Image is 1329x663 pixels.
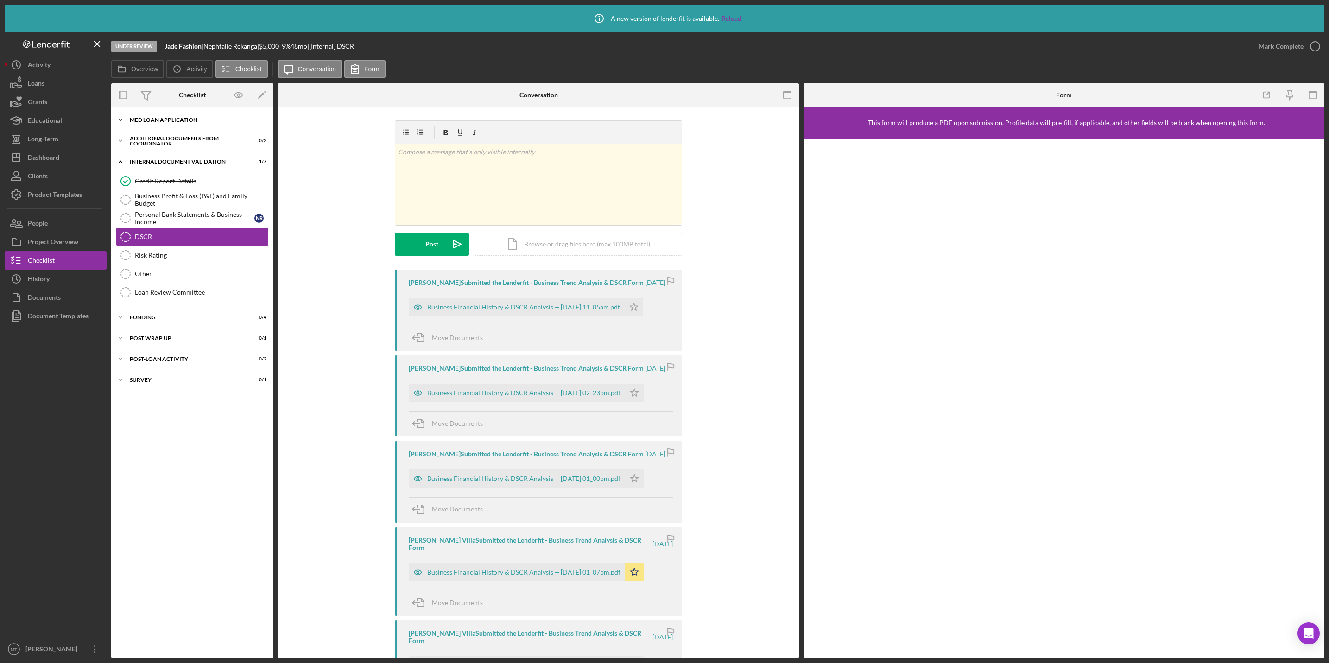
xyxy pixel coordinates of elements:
div: Personal Bank Statements & Business Income [135,211,254,226]
span: Move Documents [432,419,483,427]
div: Additional Documents from Coordinator [130,136,243,146]
div: Open Intercom Messenger [1297,622,1320,644]
a: Loan Review Committee [116,283,269,302]
a: DSCR [116,227,269,246]
a: Business Profit & Loss (P&L) and Family Budget [116,190,269,209]
div: N R [254,214,264,223]
button: Business Financial History & DSCR Analysis -- [DATE] 02_23pm.pdf [409,384,644,402]
a: Other [116,265,269,283]
button: Mark Complete [1249,37,1324,56]
div: 9 % [282,43,291,50]
button: Conversation [278,60,342,78]
a: Risk Rating [116,246,269,265]
time: 2025-09-05 17:00 [645,450,665,458]
div: [PERSON_NAME] Submitted the Lenderfit - Business Trend Analysis & DSCR Form [409,279,644,286]
div: DSCR [135,233,268,240]
label: Form [364,65,380,73]
iframe: Lenderfit form [813,148,1316,649]
div: 0 / 1 [250,335,266,341]
button: Checklist [215,60,268,78]
div: Credit Report Details [135,177,268,185]
div: Form [1056,91,1072,99]
div: Risk Rating [135,252,268,259]
div: 48 mo [291,43,307,50]
div: Conversation [519,91,558,99]
div: Nephtalie Rekanga | [203,43,259,50]
div: [PERSON_NAME] Submitted the Lenderfit - Business Trend Analysis & DSCR Form [409,365,644,372]
div: Other [135,270,268,278]
time: 2025-05-20 17:05 [652,633,673,641]
div: 0 / 2 [250,356,266,362]
a: Personal Bank Statements & Business IncomeNR [116,209,269,227]
div: | [Internal] DSCR [307,43,354,50]
div: Loan Review Committee [135,289,268,296]
div: 0 / 4 [250,315,266,320]
button: MT[PERSON_NAME] [5,640,107,658]
div: 0 / 1 [250,377,266,383]
span: Move Documents [432,505,483,513]
div: 1 / 7 [250,159,266,164]
button: Move Documents [409,326,492,349]
time: 2025-09-05 18:23 [645,365,665,372]
a: Reload [721,15,741,22]
time: 2025-09-08 15:05 [645,279,665,286]
button: Business Financial History & DSCR Analysis -- [DATE] 01_07pm.pdf [409,563,644,581]
span: Move Documents [432,599,483,606]
div: Business Financial History & DSCR Analysis -- [DATE] 01_00pm.pdf [427,475,620,482]
div: [PERSON_NAME] Submitted the Lenderfit - Business Trend Analysis & DSCR Form [409,450,644,458]
div: Mark Complete [1259,37,1304,56]
div: Funding [130,315,243,320]
div: Post-Loan Activity [130,356,243,362]
span: Move Documents [432,334,483,341]
button: Post [395,233,469,256]
div: Checklist [179,91,206,99]
div: MED Loan Application [130,117,262,123]
button: Move Documents [409,591,492,614]
div: [PERSON_NAME] [23,640,83,661]
b: Jade Fashion [165,42,202,50]
span: $5,000 [259,42,279,50]
label: Activity [186,65,207,73]
button: Move Documents [409,498,492,521]
div: Post Wrap Up [130,335,243,341]
a: Credit Report Details [116,172,269,190]
div: This form will produce a PDF upon submission. Profile data will pre-fill, if applicable, and othe... [868,119,1265,126]
button: Move Documents [409,412,492,435]
button: Activity [166,60,213,78]
div: Business Financial History & DSCR Analysis -- [DATE] 11_05am.pdf [427,303,620,311]
label: Conversation [298,65,336,73]
div: 0 / 2 [250,138,266,144]
div: Under Review [111,41,157,52]
div: A new version of lenderfit is available. [588,7,741,30]
button: Business Financial History & DSCR Analysis -- [DATE] 01_00pm.pdf [409,469,644,488]
div: Business Financial History & DSCR Analysis -- [DATE] 02_23pm.pdf [427,389,620,397]
div: Post [425,233,438,256]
